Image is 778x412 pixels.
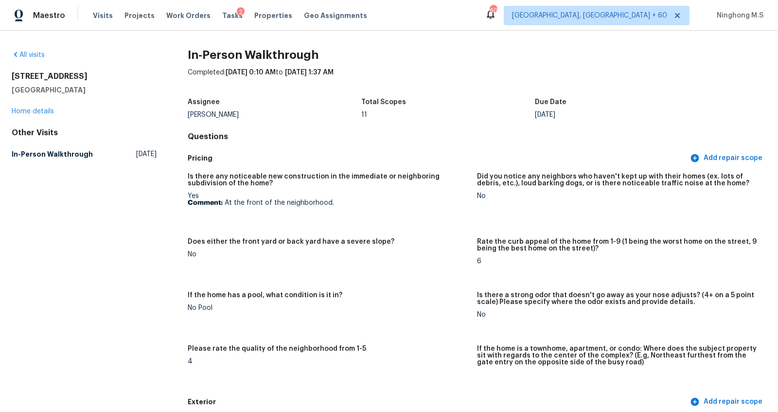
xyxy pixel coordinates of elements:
span: Work Orders [166,11,211,20]
h5: Is there any noticeable new construction in the immediate or neighboring subdivision of the home? [188,173,469,187]
div: 11 [361,111,535,118]
span: [DATE] 0:10 AM [226,69,276,76]
button: Add repair scope [688,393,766,411]
h5: Is there a strong odor that doesn't go away as your nose adjusts? (4+ on a 5 point scale) Please ... [477,292,759,305]
h5: Did you notice any neighbors who haven't kept up with their homes (ex. lots of debris, etc.), lou... [477,173,759,187]
span: Projects [124,11,155,20]
span: Add repair scope [692,396,762,408]
h5: Total Scopes [361,99,406,106]
h5: If the home is a townhome, apartment, or condo: Where does the subject property sit with regards ... [477,345,759,366]
h5: Does either the front yard or back yard have a severe slope? [188,238,394,245]
h5: Pricing [188,153,688,163]
button: Add repair scope [688,149,766,167]
span: Geo Assignments [304,11,367,20]
span: Ninghong M.S [713,11,763,20]
div: 2 [237,7,245,17]
h5: Exterior [188,397,688,407]
div: No [477,311,759,318]
div: 6 [477,258,759,265]
div: No Pool [188,305,469,311]
span: [DATE] [136,149,157,159]
p: At the front of the neighborhood. [188,199,469,206]
div: 4 [188,358,469,365]
b: Comment: [188,199,223,206]
h4: Questions [188,132,766,142]
span: Visits [93,11,113,20]
span: Maestro [33,11,65,20]
div: Completed: to [188,68,766,93]
h5: Please rate the quality of the neighborhood from 1-5 [188,345,366,352]
span: Add repair scope [692,152,762,164]
h5: In-Person Walkthrough [12,149,93,159]
div: No [477,193,759,199]
div: [DATE] [535,111,708,118]
a: All visits [12,52,45,58]
a: In-Person Walkthrough[DATE] [12,145,157,163]
div: [PERSON_NAME] [188,111,361,118]
span: [GEOGRAPHIC_DATA], [GEOGRAPHIC_DATA] + 60 [512,11,667,20]
a: Home details [12,108,54,115]
h2: [STREET_ADDRESS] [12,72,157,81]
div: No [188,251,469,258]
span: [DATE] 1:37 AM [285,69,334,76]
h5: [GEOGRAPHIC_DATA] [12,85,157,95]
h2: In-Person Walkthrough [188,50,766,60]
h5: Rate the curb appeal of the home from 1-9 (1 being the worst home on the street, 9 being the best... [477,238,759,252]
span: Tasks [222,12,243,19]
div: Yes [188,193,469,206]
div: Other Visits [12,128,157,138]
h5: If the home has a pool, what condition is it in? [188,292,342,299]
div: 601 [490,6,496,16]
h5: Assignee [188,99,220,106]
h5: Due Date [535,99,566,106]
span: Properties [254,11,292,20]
